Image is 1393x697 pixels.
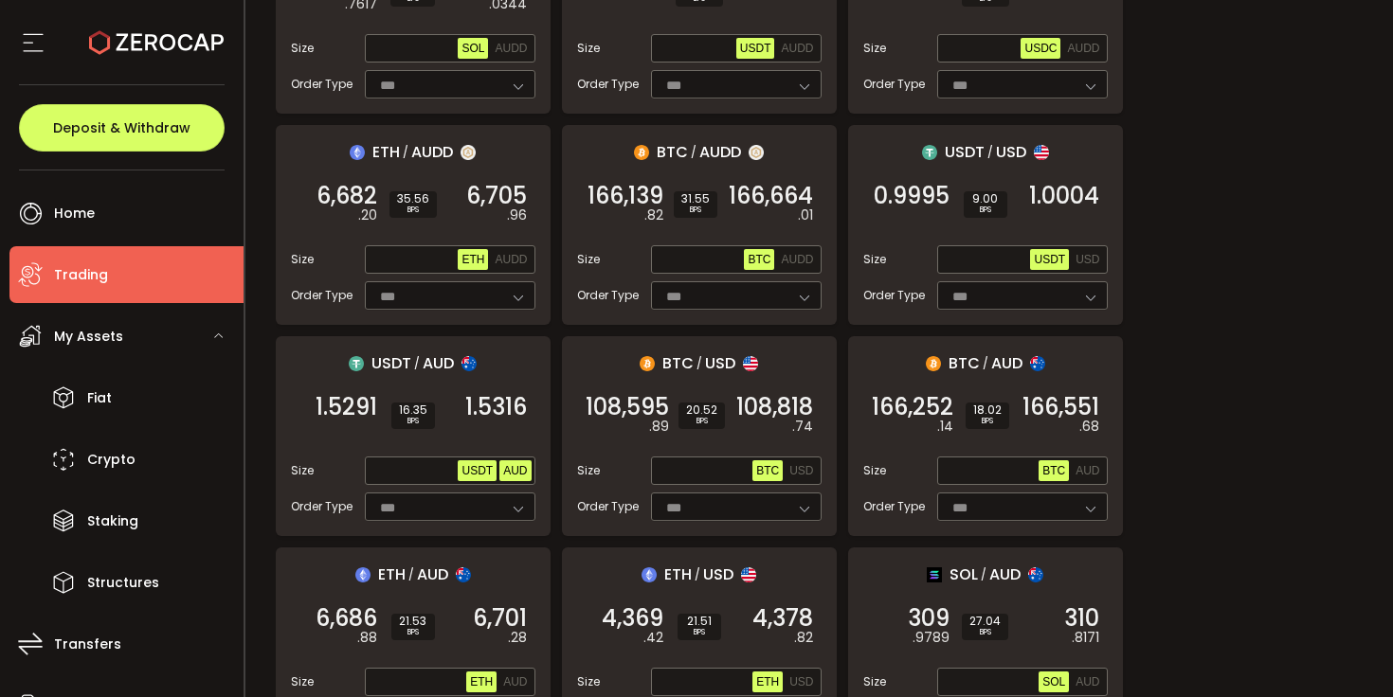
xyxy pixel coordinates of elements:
[291,251,314,268] span: Size
[863,76,925,93] span: Order Type
[640,356,655,371] img: btc_portfolio.svg
[937,417,953,437] em: .14
[740,42,771,55] span: USDT
[1076,675,1099,688] span: AUD
[19,104,225,152] button: Deposit & Withdraw
[752,671,783,692] button: ETH
[781,253,813,266] span: AUDD
[87,508,138,535] span: Staking
[752,460,783,481] button: BTC
[399,416,427,427] i: BPS
[686,416,717,427] i: BPS
[577,251,600,268] span: Size
[602,609,663,628] span: 4,369
[786,460,817,481] button: USD
[644,206,663,225] em: .82
[657,140,688,164] span: BTC
[696,355,702,372] em: /
[872,398,953,417] span: 166,252
[686,404,717,416] span: 20.52
[397,205,429,216] i: BPS
[491,38,531,59] button: AUDD
[577,40,600,57] span: Size
[577,462,600,479] span: Size
[991,351,1022,375] span: AUD
[371,351,411,375] span: USDT
[863,462,886,479] span: Size
[456,567,471,582] img: aud_portfolio.svg
[87,384,112,412] span: Fiat
[417,563,448,586] span: AUD
[1072,460,1103,481] button: AUD
[705,351,735,375] span: USD
[748,253,770,266] span: BTC
[863,498,925,515] span: Order Type
[789,675,813,688] span: USD
[777,38,817,59] button: AUDD
[634,145,649,160] img: btc_portfolio.svg
[971,205,1000,216] i: BPS
[699,140,741,164] span: AUDD
[349,356,364,371] img: usdt_portfolio.svg
[397,193,429,205] span: 35.56
[863,673,886,690] span: Size
[1042,675,1065,688] span: SOL
[681,193,710,205] span: 31.55
[863,287,925,304] span: Order Type
[408,566,414,583] em: /
[662,351,694,375] span: BTC
[969,616,1001,627] span: 27.04
[372,140,400,164] span: ETH
[399,404,427,416] span: 16.35
[507,206,527,225] em: .96
[685,616,714,627] span: 21.51
[1063,38,1103,59] button: AUDD
[1076,464,1099,477] span: AUD
[411,140,453,164] span: AUDD
[1072,628,1099,648] em: .8171
[577,498,639,515] span: Order Type
[1039,460,1069,481] button: BTC
[577,76,639,93] span: Order Type
[981,566,986,583] em: /
[291,287,353,304] span: Order Type
[913,628,950,648] em: .9789
[399,616,427,627] span: 21.53
[465,398,527,417] span: 1.5316
[54,631,121,658] span: Transfers
[863,40,886,57] span: Size
[1072,249,1103,270] button: USD
[495,42,527,55] span: AUDD
[1079,417,1099,437] em: .68
[756,464,779,477] span: BTC
[969,627,1001,638] i: BPS
[756,675,779,688] span: ETH
[87,569,159,597] span: Structures
[316,609,377,628] span: 6,686
[53,121,190,134] span: Deposit & Withdraw
[908,609,950,628] span: 309
[357,628,377,648] em: .88
[643,628,663,648] em: .42
[461,145,476,160] img: zuPXiwguUFiBOIQyqLOiXsnnNitlx7q4LCwEbLHADjIpTka+Lip0HH8D0VTrd02z+wEAAAAASUVORK5CYII=
[649,417,669,437] em: .89
[685,627,714,638] i: BPS
[1022,398,1099,417] span: 166,551
[989,563,1021,586] span: AUD
[54,200,95,227] span: Home
[703,563,733,586] span: USD
[744,249,774,270] button: BTC
[1042,464,1065,477] span: BTC
[291,462,314,479] span: Size
[874,187,950,206] span: 0.9995
[743,356,758,371] img: usd_portfolio.svg
[1298,606,1393,697] iframe: Chat Widget
[749,145,764,160] img: zuPXiwguUFiBOIQyqLOiXsnnNitlx7q4LCwEbLHADjIpTka+Lip0HH8D0VTrd02z+wEAAAAASUVORK5CYII=
[466,671,497,692] button: ETH
[736,38,775,59] button: USDT
[403,144,408,161] em: /
[1039,671,1069,692] button: SOL
[358,206,377,225] em: .20
[987,144,993,161] em: /
[736,398,813,417] span: 108,818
